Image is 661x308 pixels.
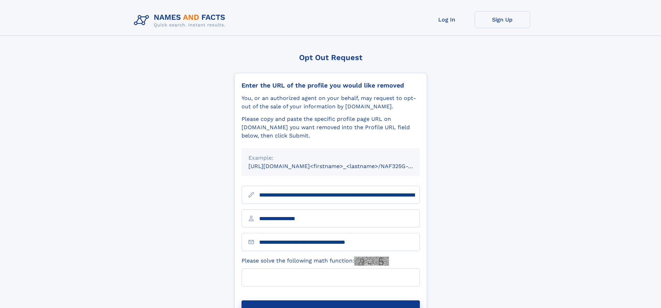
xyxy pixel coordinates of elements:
[241,82,420,89] div: Enter the URL of the profile you would like removed
[248,154,413,162] div: Example:
[419,11,475,28] a: Log In
[241,257,389,266] label: Please solve the following math function:
[241,94,420,111] div: You, or an authorized agent on your behalf, may request to opt-out of the sale of your informatio...
[241,115,420,140] div: Please copy and paste the specific profile page URL on [DOMAIN_NAME] you want removed into the Pr...
[234,53,427,62] div: Opt Out Request
[131,11,231,30] img: Logo Names and Facts
[475,11,530,28] a: Sign Up
[248,163,433,169] small: [URL][DOMAIN_NAME]<firstname>_<lastname>/NAF325G-xxxxxxxx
